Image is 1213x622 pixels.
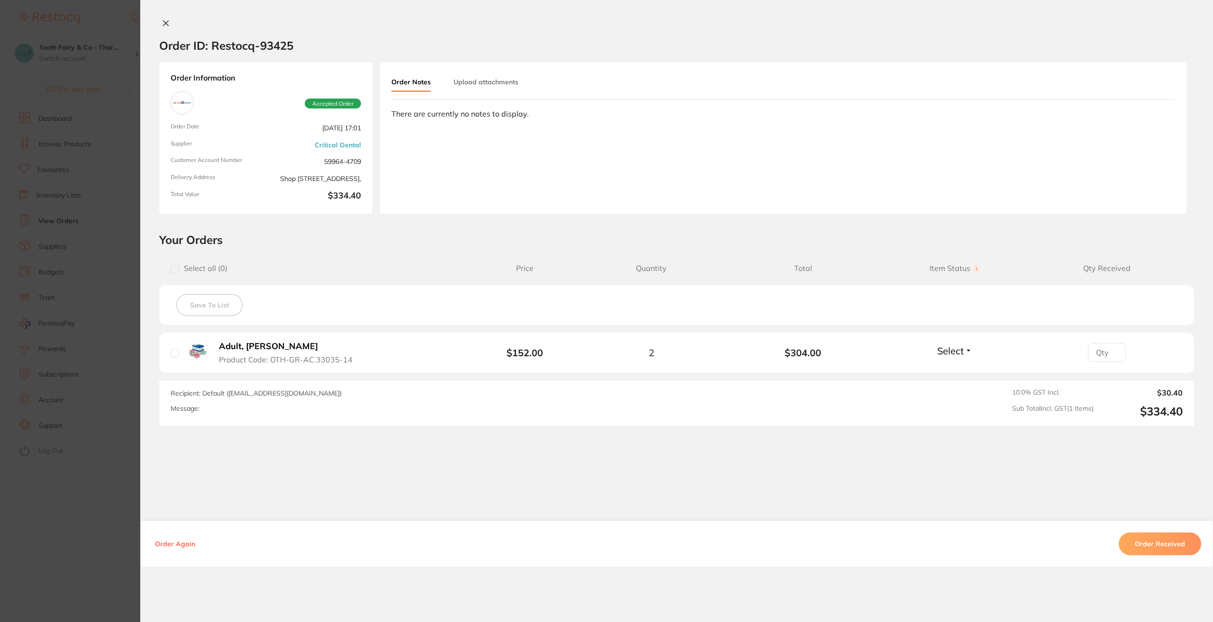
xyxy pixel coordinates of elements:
[937,345,964,357] span: Select
[474,264,576,273] span: Price
[159,233,1194,247] h2: Your Orders
[171,191,262,202] span: Total Value
[727,347,879,358] b: $304.00
[305,99,361,109] span: Accepted Order
[171,73,361,84] strong: Order Information
[173,94,191,112] img: Critical Dental
[186,340,209,363] img: Adult, Vanilla Scented
[159,38,293,53] h2: Order ID: Restocq- 93425
[1119,532,1201,555] button: Order Received
[171,140,262,150] span: Supplier
[270,123,361,133] span: [DATE] 17:01
[171,157,262,166] span: Customer Account Number
[391,109,1175,118] div: There are currently no notes to display.
[1088,343,1126,362] input: Qty
[879,264,1031,273] span: Item Status
[219,355,353,364] span: Product Code: OTH-GR-AC.33035-14
[171,174,262,183] span: Delivery Address
[1031,264,1183,273] span: Qty Received
[1012,388,1094,397] span: 10.0 % GST Incl.
[1012,405,1094,418] span: Sub Total Incl. GST ( 1 Items)
[219,342,318,352] b: Adult, [PERSON_NAME]
[727,264,879,273] span: Total
[934,345,975,357] button: Select
[152,540,198,548] button: Order Again
[453,73,518,90] button: Upload attachments
[176,294,243,316] button: Save To List
[171,123,262,133] span: Order Date
[507,347,543,359] b: $152.00
[1101,388,1183,397] output: $30.40
[270,174,361,183] span: Shop [STREET_ADDRESS],
[179,264,227,273] span: Select all ( 0 )
[216,341,363,364] button: Adult, [PERSON_NAME] Product Code: OTH-GR-AC.33035-14
[649,347,654,358] span: 2
[1101,405,1183,418] output: $334.40
[315,141,361,149] a: Critical Dental
[270,191,361,202] b: $334.40
[171,389,342,397] span: Recipient: Default ( [EMAIL_ADDRESS][DOMAIN_NAME] )
[391,73,431,92] button: Order Notes
[575,264,727,273] span: Quantity
[171,405,199,413] label: Message:
[270,157,361,166] span: 59964-4709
